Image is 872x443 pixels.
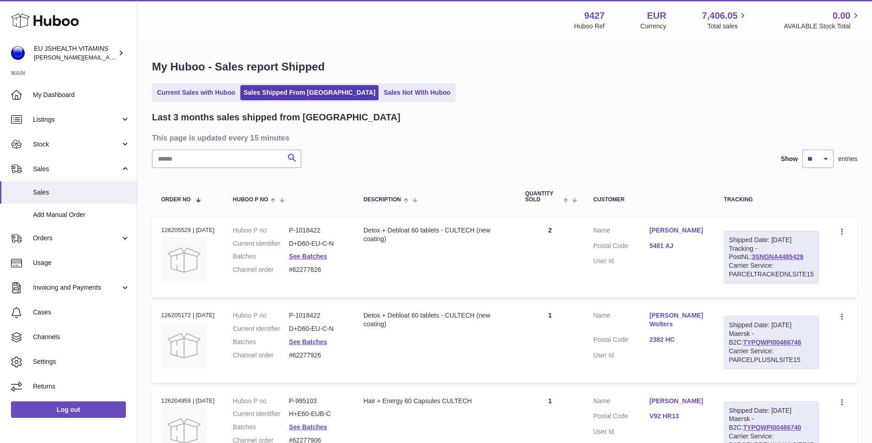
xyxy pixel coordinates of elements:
[11,401,126,418] a: Log out
[161,323,207,368] img: no-photo.jpg
[233,197,268,203] span: Huboo P no
[233,265,289,274] dt: Channel order
[33,283,120,292] span: Invoicing and Payments
[593,351,650,360] dt: User Id
[289,239,345,248] dd: D+D60-EU-C-N
[34,44,116,62] div: EU JSHEALTH VITAMINS
[233,252,289,261] dt: Batches
[161,311,215,319] div: 126205172 | [DATE]
[650,226,706,235] a: [PERSON_NAME]
[593,242,650,253] dt: Postal Code
[702,10,738,22] span: 7,406.05
[33,165,120,173] span: Sales
[784,10,861,31] a: 0.00 AVAILABLE Stock Total
[650,311,706,329] a: [PERSON_NAME] Wolters
[584,10,605,22] strong: 9427
[752,253,803,260] a: 3SNGNA4485429
[593,427,650,436] dt: User Id
[233,423,289,432] dt: Batches
[838,155,857,163] span: entries
[33,382,130,391] span: Returns
[233,351,289,360] dt: Channel order
[650,242,706,250] a: 5481 AJ
[743,424,801,431] a: TYPQWPI00486740
[593,311,650,331] dt: Name
[516,302,584,383] td: 1
[289,338,327,346] a: See Batches
[724,316,819,369] div: Maersk - B2C:
[743,339,801,346] a: TYPQWPI00486746
[152,59,857,74] h1: My Huboo - Sales report Shipped
[240,85,379,100] a: Sales Shipped From [GEOGRAPHIC_DATA]
[593,226,650,237] dt: Name
[784,22,861,31] span: AVAILABLE Stock Total
[289,410,345,418] dd: H+E60-EUB-C
[161,226,215,234] div: 126205529 | [DATE]
[289,226,345,235] dd: P-1018422
[161,397,215,405] div: 126204959 | [DATE]
[363,311,507,329] div: Detox + Debloat 60 tablets - CULTECH (new coating)
[593,397,650,408] dt: Name
[233,226,289,235] dt: Huboo P no
[640,22,666,31] div: Currency
[729,236,814,244] div: Shipped Date: [DATE]
[380,85,454,100] a: Sales Not With Huboo
[363,397,507,405] div: Hair + Energy 60 Capsules CULTECH
[289,311,345,320] dd: P-1018422
[33,259,130,267] span: Usage
[574,22,605,31] div: Huboo Ref
[152,133,855,143] h3: This page is updated every 15 minutes
[729,261,814,279] div: Carrier Service: PARCELTRACKEDNLSITE15
[650,412,706,421] a: V92 HR13
[593,257,650,265] dt: User Id
[33,211,130,219] span: Add Manual Order
[34,54,184,61] span: [PERSON_NAME][EMAIL_ADDRESS][DOMAIN_NAME]
[289,324,345,333] dd: D+D60-EU-C-N
[233,338,289,346] dt: Batches
[233,239,289,248] dt: Current identifier
[650,397,706,405] a: [PERSON_NAME]
[233,324,289,333] dt: Current identifier
[781,155,798,163] label: Show
[289,397,345,405] dd: P-995103
[525,191,560,203] span: Quantity Sold
[593,335,650,346] dt: Postal Code
[289,265,345,274] dd: #62277826
[289,423,327,431] a: See Batches
[650,335,706,344] a: 2382 HC
[233,397,289,405] dt: Huboo P no
[33,188,130,197] span: Sales
[289,253,327,260] a: See Batches
[729,406,814,415] div: Shipped Date: [DATE]
[161,237,207,283] img: no-photo.jpg
[363,197,401,203] span: Description
[11,46,25,60] img: laura@jessicasepel.com
[33,357,130,366] span: Settings
[724,197,819,203] div: Tracking
[363,226,507,243] div: Detox + Debloat 60 tablets - CULTECH (new coating)
[33,140,120,149] span: Stock
[729,321,814,330] div: Shipped Date: [DATE]
[33,115,120,124] span: Listings
[33,333,130,341] span: Channels
[729,347,814,364] div: Carrier Service: PARCELPLUSNLSITE15
[233,410,289,418] dt: Current identifier
[154,85,238,100] a: Current Sales with Huboo
[289,351,345,360] dd: #62277926
[707,22,748,31] span: Total sales
[33,234,120,243] span: Orders
[152,111,401,124] h2: Last 3 months sales shipped from [GEOGRAPHIC_DATA]
[33,308,130,317] span: Cases
[647,10,666,22] strong: EUR
[833,10,850,22] span: 0.00
[33,91,130,99] span: My Dashboard
[593,197,705,203] div: Customer
[593,412,650,423] dt: Postal Code
[724,231,819,284] div: Tracking - PostNL:
[161,197,191,203] span: Order No
[516,217,584,297] td: 2
[233,311,289,320] dt: Huboo P no
[702,10,748,31] a: 7,406.05 Total sales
